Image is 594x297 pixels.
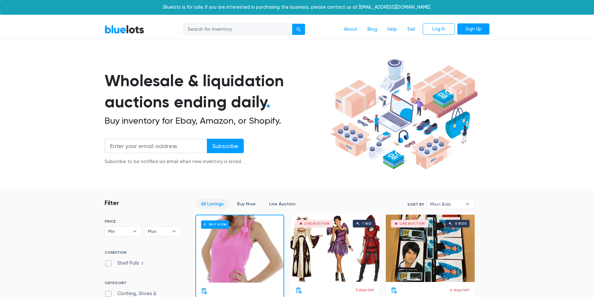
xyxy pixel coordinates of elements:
h2: Buy inventory for Ebay, Amazon, or Shopify. [105,115,328,126]
a: BlueLots [105,25,144,34]
a: Sign Up [457,23,489,35]
a: Live Auction 0 bids [386,215,475,282]
span: Most Bids [430,199,462,209]
a: Log In [423,23,455,35]
div: Subscribe to be notified via email when new inventory is listed. [105,158,244,165]
a: Buy Now [196,215,284,283]
div: Live Auction [400,222,425,225]
a: All Listings [196,199,229,209]
h6: PRICE [105,219,181,224]
label: Shelf Pulls [105,260,145,267]
b: ▾ [128,227,141,236]
h1: Wholesale & liquidation auctions ending daily [105,70,328,113]
img: hero-ee84e7d0318cb26816c560f6b4441b76977f77a177738b4e94f68c95b2b83dbb.png [328,56,480,173]
a: Live Auction 1 bid [291,215,379,282]
h6: CATEGORY [105,281,181,288]
p: 3 days left [355,287,374,293]
span: . [266,92,270,111]
a: Blog [362,23,382,36]
a: Help [382,23,402,36]
input: Enter your email address [105,139,207,153]
a: Live Auction [264,199,301,209]
span: 3 [139,261,145,266]
a: Sell [402,23,420,36]
div: 1 bid [362,222,371,225]
span: Max [148,227,169,236]
a: Buy Now [232,199,261,209]
b: ▾ [461,199,474,209]
input: Search for inventory [183,24,293,35]
a: About [339,23,362,36]
h6: Buy Now [201,220,229,228]
h3: Filter [105,199,119,207]
div: Live Auction [304,222,330,225]
h6: CONDITION [105,250,181,257]
span: Min [108,227,129,236]
div: 0 bids [455,222,467,225]
b: ▾ [167,227,181,236]
label: Sort By [407,202,424,207]
p: 4 days left [450,287,470,293]
input: Subscribe [207,139,244,153]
